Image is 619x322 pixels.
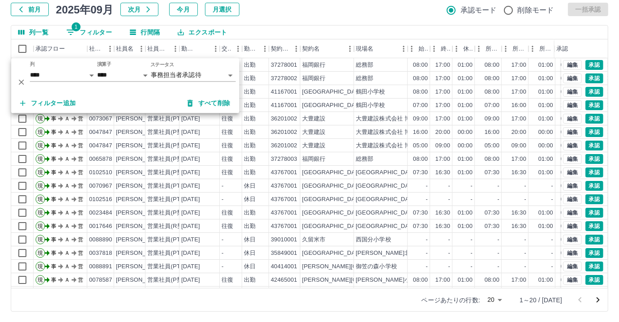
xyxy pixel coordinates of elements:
[563,248,582,258] button: 編集
[222,182,223,190] div: -
[78,116,83,122] text: 営
[51,142,56,149] text: 事
[585,275,603,285] button: 承認
[458,101,473,110] div: 01:00
[512,142,526,150] div: 09:00
[89,155,112,163] div: 0065878
[512,209,526,217] div: 16:30
[561,182,576,190] div: 00:00
[413,142,428,150] div: 05:00
[196,43,209,55] button: ソート
[435,168,450,177] div: 16:30
[525,182,526,190] div: -
[458,115,473,123] div: 01:00
[135,42,148,56] button: メニュー
[181,39,196,58] div: 勤務日
[585,127,603,137] button: 承認
[116,195,165,204] div: [PERSON_NAME]
[51,169,56,176] text: 事
[116,115,165,123] div: [PERSON_NAME]
[485,142,499,150] div: 05:00
[435,128,450,137] div: 20:00
[64,183,70,189] text: Ａ
[458,209,473,217] div: 01:00
[551,182,553,190] div: -
[11,3,49,16] button: 前月
[89,39,103,58] div: 社員番号
[435,61,450,69] div: 17:00
[426,182,428,190] div: -
[430,39,453,58] div: 終業
[585,167,603,177] button: 承認
[563,154,582,164] button: 編集
[302,195,364,204] div: [GEOGRAPHIC_DATA]
[441,39,451,58] div: 終業
[435,88,450,96] div: 17:00
[525,195,526,204] div: -
[116,39,133,58] div: 社員名
[30,61,35,68] label: 列
[485,168,499,177] div: 07:30
[585,73,603,83] button: 承認
[485,209,499,217] div: 07:30
[585,100,603,110] button: 承認
[538,115,553,123] div: 01:00
[538,74,553,83] div: 01:00
[563,194,582,204] button: 編集
[89,115,112,123] div: 0073067
[302,182,364,190] div: [GEOGRAPHIC_DATA]
[38,156,43,162] text: 現
[458,155,473,163] div: 01:00
[123,26,167,39] button: 行間隔
[242,39,269,58] div: 勤務区分
[418,39,428,58] div: 始業
[269,39,300,58] div: 契約コード
[561,142,576,150] div: 04:00
[302,155,326,163] div: 福岡銀行
[116,155,165,163] div: [PERSON_NAME]
[271,155,297,163] div: 37278003
[302,101,364,110] div: [GEOGRAPHIC_DATA]
[89,209,112,217] div: 0023484
[64,142,70,149] text: Ａ
[38,196,43,202] text: 現
[563,275,582,285] button: 編集
[561,101,576,110] div: 10:00
[244,74,256,83] div: 出勤
[302,74,326,83] div: 福岡銀行
[302,128,326,137] div: 大豊建設
[38,142,43,149] text: 現
[413,115,428,123] div: 09:00
[89,182,112,190] div: 0070967
[302,61,326,69] div: 福岡銀行
[302,88,364,96] div: [GEOGRAPHIC_DATA]
[453,39,475,58] div: 休憩
[563,262,582,271] button: 編集
[585,60,603,70] button: 承認
[222,195,223,204] div: -
[271,182,297,190] div: 43767001
[498,182,499,190] div: -
[302,168,364,177] div: [GEOGRAPHIC_DATA]
[408,39,430,58] div: 始業
[15,76,28,89] button: 削除
[300,39,354,58] div: 契約名
[413,209,428,217] div: 07:30
[87,39,114,58] div: 社員番号
[563,127,582,137] button: 編集
[78,129,83,135] text: 営
[51,129,56,135] text: 事
[512,155,526,163] div: 17:00
[244,101,256,110] div: 出勤
[502,39,529,58] div: 所定終業
[271,168,297,177] div: 43767001
[512,168,526,177] div: 16:30
[413,101,428,110] div: 07:00
[458,142,473,150] div: 00:00
[181,182,200,190] div: [DATE]
[116,142,165,150] div: [PERSON_NAME]
[512,101,526,110] div: 16:00
[435,142,450,150] div: 09:00
[356,101,385,110] div: 鶴田小学校
[435,74,450,83] div: 17:00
